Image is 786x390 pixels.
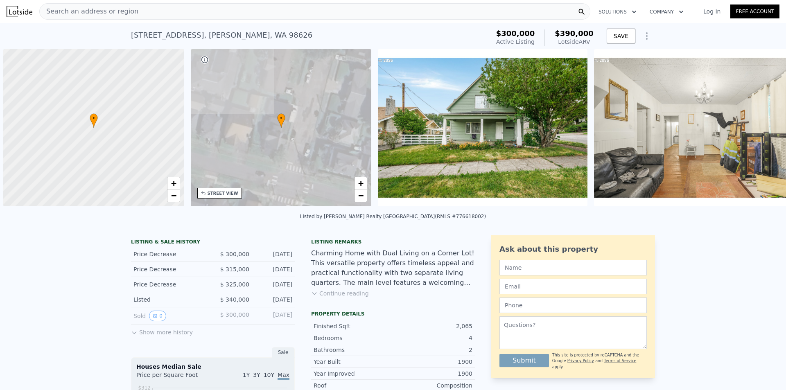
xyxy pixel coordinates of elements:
button: SAVE [607,29,635,43]
div: • [90,113,98,128]
span: 1Y [243,372,250,378]
button: Solutions [592,5,643,19]
span: $ 325,000 [220,281,249,288]
div: Bathrooms [314,346,393,354]
span: • [90,115,98,122]
span: − [171,190,176,201]
div: 4 [393,334,472,342]
button: Show Options [639,28,655,44]
div: [DATE] [256,280,292,289]
img: Sale: 166856862 Parcel: 102445683 [378,49,587,206]
div: This site is protected by reCAPTCHA and the Google and apply. [552,352,647,370]
span: Max [278,372,289,380]
button: Continue reading [311,289,369,298]
div: Year Improved [314,370,393,378]
div: [STREET_ADDRESS] , [PERSON_NAME] , WA 98626 [131,29,312,41]
span: $ 340,000 [220,296,249,303]
button: Submit [499,354,549,367]
a: Privacy Policy [567,358,594,363]
span: 10Y [264,372,274,378]
a: Log In [693,7,730,16]
div: [DATE] [256,295,292,304]
div: Composition [393,381,472,390]
div: Bedrooms [314,334,393,342]
div: • [277,113,285,128]
div: Charming Home with Dual Living on a Corner Lot! This versatile property offers timeless appeal an... [311,248,475,288]
span: $ 315,000 [220,266,249,273]
div: Price per Square Foot [136,371,213,384]
input: Name [499,260,647,275]
button: Show more history [131,325,193,336]
div: 2 [393,346,472,354]
div: Price Decrease [133,250,206,258]
span: $300,000 [496,29,535,38]
div: Finished Sqft [314,322,393,330]
div: 1900 [393,370,472,378]
div: Property details [311,311,475,317]
div: [DATE] [256,250,292,258]
div: Houses Median Sale [136,363,289,371]
input: Phone [499,298,647,313]
input: Email [499,279,647,294]
div: Listed [133,295,206,304]
img: Lotside [7,6,32,17]
span: $390,000 [555,29,594,38]
a: Zoom in [167,177,180,189]
button: View historical data [149,311,166,321]
div: Ask about this property [499,243,647,255]
a: Terms of Service [604,358,636,363]
div: Roof [314,381,393,390]
div: 1900 [393,358,472,366]
span: $ 300,000 [220,311,249,318]
span: • [277,115,285,122]
a: Free Account [730,5,779,18]
button: Company [643,5,690,19]
div: Price Decrease [133,280,206,289]
div: Listing remarks [311,239,475,245]
div: Listed by [PERSON_NAME] Realty [GEOGRAPHIC_DATA] (RMLS #776618002) [300,214,486,219]
div: Price Decrease [133,265,206,273]
span: 3Y [253,372,260,378]
div: 2,065 [393,322,472,330]
div: [DATE] [256,265,292,273]
span: $ 300,000 [220,251,249,257]
span: − [358,190,364,201]
div: [DATE] [256,311,292,321]
div: Year Built [314,358,393,366]
a: Zoom out [167,189,180,202]
span: + [358,178,364,188]
div: Lotside ARV [555,38,594,46]
a: Zoom in [355,177,367,189]
div: LISTING & SALE HISTORY [131,239,295,247]
div: Sale [272,347,295,358]
div: STREET VIEW [208,190,238,196]
div: Sold [133,311,206,321]
span: Search an address or region [40,7,138,16]
span: Active Listing [496,38,535,45]
span: + [171,178,176,188]
a: Zoom out [355,189,367,202]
